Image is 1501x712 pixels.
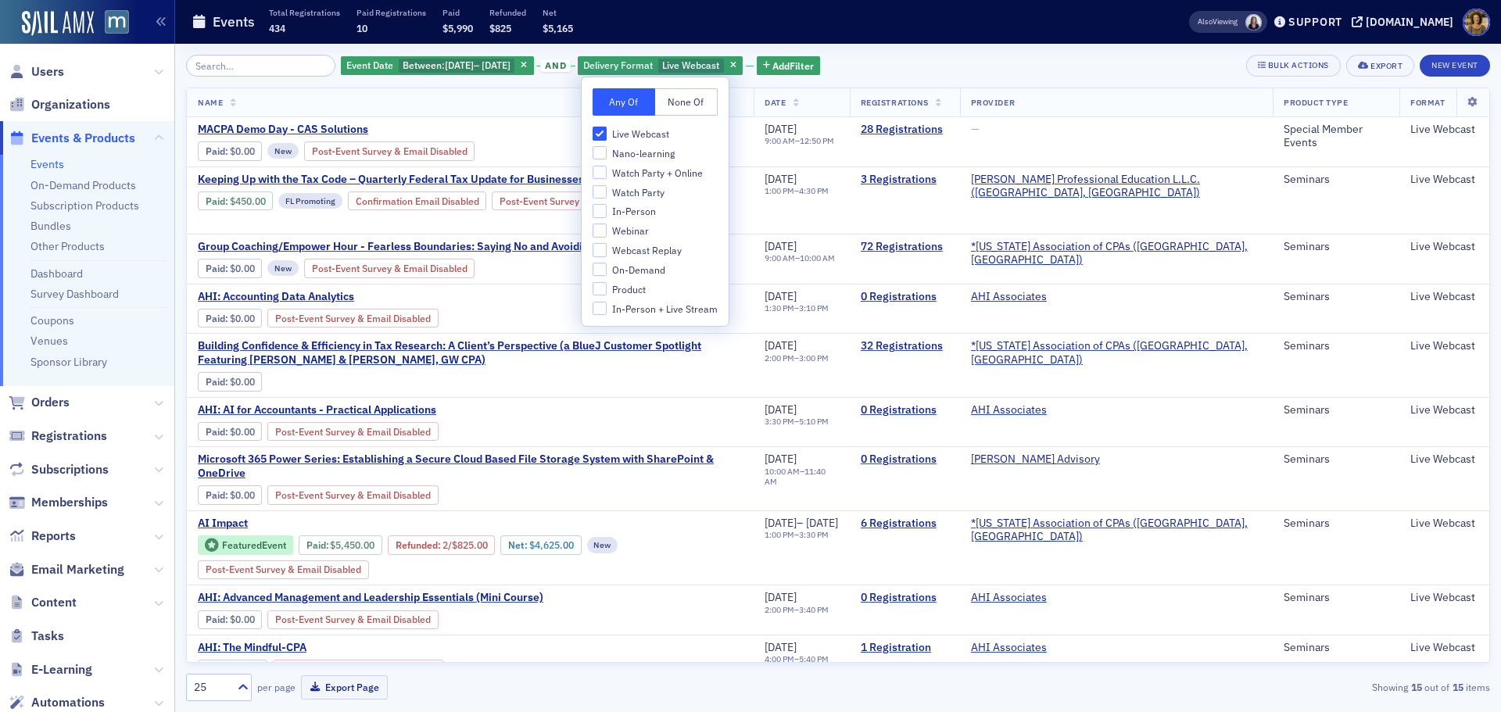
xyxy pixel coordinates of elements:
a: Bundles [30,219,71,233]
span: Live Webcast [662,59,719,71]
span: [DATE] [765,516,797,530]
time: 3:30 PM [799,529,829,540]
a: Paid [206,614,225,625]
time: 3:10 PM [799,302,829,313]
div: Live Webcast [1410,403,1478,417]
a: Paid [206,426,225,438]
a: Dashboard [30,267,83,281]
span: $0.00 [230,313,255,324]
a: 1 Registration [861,641,949,655]
button: Export Page [301,675,388,699]
span: *Maryland Association of CPAs (Timonium, MD) [971,240,1262,267]
a: Automations [9,694,105,711]
span: Registrations [861,97,929,108]
time: 1:30 PM [765,302,794,313]
a: SailAMX [22,11,94,36]
div: Featured Event [198,535,293,555]
a: Registrations [9,428,107,445]
div: Refunded: 7 - $545000 [388,535,495,554]
div: Live Webcast [1410,641,1478,655]
div: Paid: 0 - $0 [198,309,262,327]
a: *[US_STATE] Association of CPAs ([GEOGRAPHIC_DATA], [GEOGRAPHIC_DATA]) [971,240,1262,267]
div: Featured Event [222,541,286,549]
span: : [206,145,230,157]
span: $4,625.00 [529,539,574,551]
p: Net [543,7,573,18]
a: New Event [1420,57,1490,71]
a: Group Coaching/Empower Hour - Fearless Boundaries: Saying No and Avoiding Burnout [198,240,638,254]
a: AHI Associates [971,591,1047,605]
span: Orders [31,394,70,411]
div: Export [1370,62,1402,70]
label: Webcast Replay [593,243,718,257]
a: Paid [206,145,225,157]
span: Building Confidence & Efficiency in Tax Research: A Client’s Perspective (a BlueJ Customer Spotli... [198,339,743,367]
span: Viewing [1198,16,1238,27]
div: Paid: 29 - $0 [198,141,262,160]
span: Live Webcast [612,127,669,141]
span: Organizations [31,96,110,113]
span: 10 [356,22,367,34]
label: Live Webcast [593,127,718,141]
time: 4:00 PM [765,653,794,664]
span: Between : [403,59,445,71]
h1: Events [213,13,255,31]
time: 1:00 PM [765,529,794,540]
a: AI Impact [198,517,743,531]
span: Nano-learning [612,147,675,160]
div: FL Promoting [278,193,342,209]
span: Add Filter [772,59,814,73]
button: None Of [655,88,718,116]
div: Bulk Actions [1268,61,1329,70]
span: Microsoft 365 Power Series: Establishing a Secure Cloud Based File Storage System with SharePoint... [198,453,743,480]
time: 12:50 PM [800,135,834,146]
label: Watch Party + Online [593,166,718,180]
div: Showing out of items [1066,680,1490,694]
input: Search… [186,55,335,77]
div: Live Webcast [1410,453,1478,467]
div: Paid: 3 - $45000 [198,191,273,210]
span: Email Marketing [31,561,124,578]
p: Refunded [489,7,526,18]
div: Post-Event Survey [492,191,663,210]
p: Paid Registrations [356,7,426,18]
time: 10:00 AM [800,252,835,263]
input: In-Person [593,204,607,218]
span: Watch Party [612,186,665,199]
input: In-Person + Live Stream [593,302,607,316]
span: Provider [971,97,1015,108]
span: Peters Professional Education L.L.C. (Mechanicsville, VA) [971,173,1262,200]
time: 5:10 PM [799,416,829,427]
span: Events & Products [31,130,135,147]
button: Bulk Actions [1246,55,1341,77]
div: Seminars [1284,453,1388,467]
button: New Event [1420,55,1490,77]
span: $0.00 [230,426,255,438]
time: 1:00 PM [765,185,794,196]
span: $825.00 [452,539,488,551]
span: : [306,539,331,551]
div: Post-Event Survey [304,141,475,160]
button: AddFilter [757,56,821,76]
div: Seminars [1284,403,1388,417]
input: Watch Party + Online [593,166,607,180]
span: Higgins Advisory [971,453,1100,467]
span: $450.00 [230,195,266,207]
input: Nano-learning [593,146,607,160]
label: Nano-learning [593,146,718,160]
a: Reports [9,528,76,545]
a: Paid [306,539,326,551]
a: 0 Registrations [861,591,949,605]
a: AHI: Advanced Management and Leadership Essentials (Mini Course) [198,591,571,605]
span: AI Impact [198,517,460,531]
span: $0.00 [230,263,255,274]
time: 4:30 PM [799,185,829,196]
span: $5,450.00 [330,539,374,551]
label: On-Demand [593,263,718,277]
div: Post-Event Survey [198,560,369,579]
a: On-Demand Products [30,178,136,192]
label: Watch Party [593,185,718,199]
span: $5,990 [442,22,473,34]
a: *[US_STATE] Association of CPAs ([GEOGRAPHIC_DATA], [GEOGRAPHIC_DATA]) [971,339,1262,367]
span: In-Person [612,205,656,218]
